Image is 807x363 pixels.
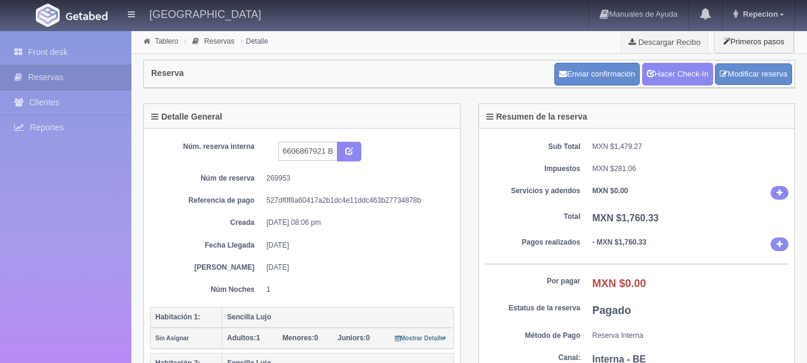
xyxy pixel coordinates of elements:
[485,303,581,313] dt: Estatus de la reserva
[593,238,647,246] b: - MXN $1,760.33
[486,112,588,121] h4: Resumen de la reserva
[485,331,581,341] dt: Método de Pago
[485,186,581,196] dt: Servicios y adendos
[159,173,254,184] dt: Núm de reserva
[283,334,318,342] span: 0
[715,63,792,86] a: Modificar reserva
[266,240,445,251] dd: [DATE]
[149,6,261,21] h4: [GEOGRAPHIC_DATA]
[238,35,271,47] li: Detalle
[155,335,189,341] small: Sin Asignar
[593,187,628,195] b: MXN $0.00
[266,196,445,206] dd: 527df0f8a60417a2b1dc4e11ddc463b27734878b
[714,30,794,53] button: Primeros pasos
[395,335,447,341] small: Mostrar Detalle
[485,237,581,248] dt: Pagos realizados
[155,37,178,45] a: Tablero
[159,263,254,273] dt: [PERSON_NAME]
[155,313,200,321] b: Habitación 1:
[266,173,445,184] dd: 269953
[266,218,445,228] dd: [DATE] 08:06 pm
[227,334,260,342] span: 1
[622,30,707,54] a: Descargar Recibo
[485,164,581,174] dt: Impuestos
[593,164,789,174] dd: MXN $281.06
[593,277,646,289] b: MXN $0.00
[593,304,631,316] b: Pagado
[66,11,108,20] img: Getabed
[204,37,235,45] a: Reservas
[159,142,254,152] dt: Núm. reserva interna
[266,263,445,273] dd: [DATE]
[485,142,581,152] dt: Sub Total
[593,331,789,341] dd: Reserva Interna
[159,240,254,251] dt: Fecha Llegada
[159,196,254,206] dt: Referencia de pago
[151,69,184,78] h4: Reserva
[485,276,581,286] dt: Por pagar
[740,10,778,19] span: Repecion
[593,213,659,223] b: MXN $1,760.33
[283,334,314,342] strong: Menores:
[151,112,222,121] h4: Detalle General
[337,334,370,342] span: 0
[642,63,713,86] a: Hacer Check-In
[36,4,60,27] img: Getabed
[593,142,789,152] dd: MXN $1,479.27
[485,212,581,222] dt: Total
[227,334,256,342] strong: Adultos:
[485,353,581,363] dt: Canal:
[159,218,254,228] dt: Creada
[222,307,454,328] th: Sencilla Lujo
[395,334,447,342] a: Mostrar Detalle
[159,285,254,295] dt: Núm Noches
[266,285,445,295] dd: 1
[337,334,366,342] strong: Juniors:
[554,63,640,86] button: Enviar confirmación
